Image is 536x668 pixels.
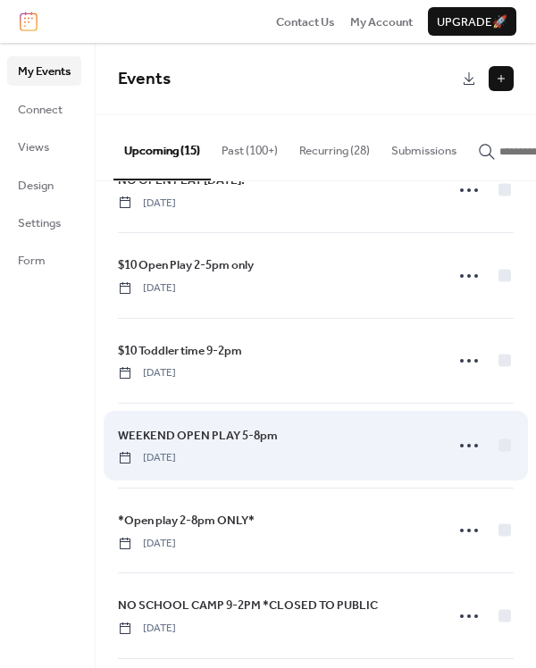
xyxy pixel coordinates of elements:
a: Connect [7,95,81,123]
a: Form [7,246,81,274]
a: NO SCHOOL CAMP 9-2PM *CLOSED TO PUBLIC [118,596,378,615]
span: NO OPEN PLAY [DATE]! [118,171,245,189]
a: WEEKEND OPEN PLAY 5-8pm [118,426,278,446]
span: My Account [350,13,413,31]
span: Design [18,177,54,195]
button: Recurring (28) [289,115,381,178]
span: Events [118,63,171,96]
a: Contact Us [276,13,335,30]
span: $10 Open Play 2-5pm only [118,256,254,274]
a: NO OPEN PLAY [DATE]! [118,171,245,190]
span: Contact Us [276,13,335,31]
span: [DATE] [118,450,176,466]
span: $10 Toddler time 9-2pm [118,342,242,360]
span: Form [18,252,46,270]
a: My Events [7,56,81,85]
button: Upgrade🚀 [428,7,516,36]
a: Settings [7,208,81,237]
img: logo [20,12,38,31]
span: Connect [18,101,63,119]
a: Design [7,171,81,199]
button: Submissions [381,115,467,178]
span: Upgrade 🚀 [437,13,507,31]
button: Upcoming (15) [113,115,211,180]
span: *Open play 2-8pm ONLY* [118,512,255,530]
span: NO SCHOOL CAMP 9-2PM *CLOSED TO PUBLIC [118,597,378,614]
a: My Account [350,13,413,30]
a: $10 Open Play 2-5pm only [118,255,254,275]
span: [DATE] [118,280,176,296]
span: My Events [18,63,71,80]
span: [DATE] [118,536,176,552]
span: Views [18,138,49,156]
a: $10 Toddler time 9-2pm [118,341,242,361]
span: WEEKEND OPEN PLAY 5-8pm [118,427,278,445]
span: [DATE] [118,621,176,637]
button: Past (100+) [211,115,289,178]
span: Settings [18,214,61,232]
span: [DATE] [118,365,176,381]
a: Views [7,132,81,161]
span: [DATE] [118,196,176,212]
a: *Open play 2-8pm ONLY* [118,511,255,530]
